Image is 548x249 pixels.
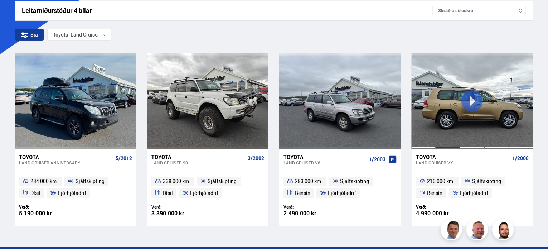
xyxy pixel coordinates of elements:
[208,177,237,186] span: Sjálfskipting
[248,155,264,161] span: 3/2002
[283,210,340,216] div: 2.490.000 kr.
[416,210,472,216] div: 4.990.000 kr.
[416,160,509,165] div: Land Cruiser VX
[58,189,86,197] span: Fjórhjóladrif
[283,160,366,165] div: Land Cruiser V8
[295,177,323,186] span: 283 000 km.
[19,210,76,216] div: 5.190.000 kr.
[432,6,526,15] div: Skráð á söluskrá
[19,154,113,160] div: Toyota
[53,32,99,38] span: Land Cruiser
[460,189,488,197] span: Fjórhjóladrif
[427,177,455,186] span: 210 000 km.
[412,149,533,226] a: Toyota Land Cruiser VX 1/2008 210 000 km. Sjálfskipting Bensín Fjórhjóladrif Verð: 4.990.000 kr.
[22,7,433,14] div: Leitarniðurstöður 4 bílar
[512,155,529,161] span: 1/2008
[279,149,401,226] a: Toyota Land Cruiser V8 1/2003 283 000 km. Sjálfskipting Bensín Fjórhjóladrif Verð: 2.490.000 kr.
[30,177,58,186] span: 234 000 km.
[15,149,136,226] a: Toyota Land Cruiser ANNIVERSARY 5/2012 234 000 km. Sjálfskipting Dísil Fjórhjóladrif Verð: 5.190....
[442,220,463,241] img: FbJEzSuNWCJXmdc-.webp
[151,210,208,216] div: 3.390.000 kr.
[472,177,501,186] span: Sjálfskipting
[151,154,245,160] div: Toyota
[340,177,369,186] span: Sjálfskipting
[416,204,472,210] div: Verð:
[427,189,443,197] span: Bensín
[151,204,208,210] div: Verð:
[19,204,76,210] div: Verð:
[369,157,385,162] span: 1/2003
[30,189,40,197] span: Dísil
[53,32,68,38] div: Toyota
[147,149,268,226] a: Toyota Land Cruiser 90 3/2002 338 000 km. Sjálfskipting Dísil Fjórhjóladrif Verð: 3.390.000 kr.
[76,177,105,186] span: Sjálfskipting
[295,189,310,197] span: Bensín
[15,29,44,41] div: Sía
[190,189,219,197] span: Fjórhjóladrif
[6,3,27,24] button: Open LiveChat chat widget
[163,177,190,186] span: 338 000 km.
[283,154,366,160] div: Toyota
[116,155,132,161] span: 5/2012
[19,160,113,165] div: Land Cruiser ANNIVERSARY
[163,189,173,197] span: Dísil
[467,220,489,241] img: siFngHWaQ9KaOqBr.png
[151,160,245,165] div: Land Cruiser 90
[283,204,340,210] div: Verð:
[493,220,515,241] img: nhp88E3Fdnt1Opn2.png
[328,189,356,197] span: Fjórhjóladrif
[416,154,509,160] div: Toyota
